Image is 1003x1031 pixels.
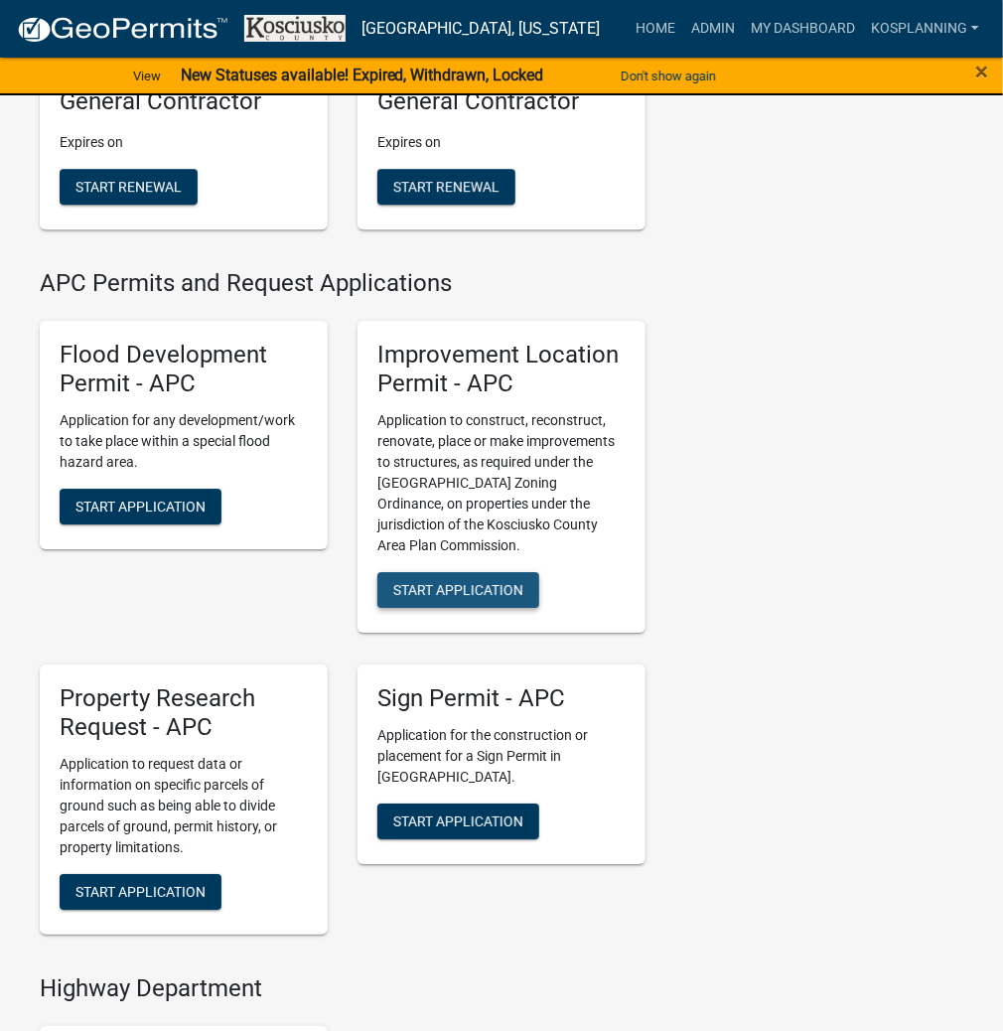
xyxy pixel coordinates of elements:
[60,489,221,524] button: Start Application
[60,132,308,153] p: Expires on
[377,725,626,788] p: Application for the construction or placement for a Sign Permit in [GEOGRAPHIC_DATA].
[393,178,500,194] span: Start Renewal
[377,132,626,153] p: Expires on
[613,60,724,92] button: Don't show again
[743,10,863,48] a: My Dashboard
[975,60,988,83] button: Close
[377,341,626,398] h5: Improvement Location Permit - APC
[361,12,600,46] a: [GEOGRAPHIC_DATA], [US_STATE]
[377,410,626,556] p: Application to construct, reconstruct, renovate, place or make improvements to structures, as req...
[683,10,743,48] a: Admin
[393,582,523,598] span: Start Application
[377,169,515,205] button: Start Renewal
[377,684,626,713] h5: Sign Permit - APC
[75,883,206,899] span: Start Application
[377,804,539,839] button: Start Application
[393,812,523,828] span: Start Application
[60,410,308,473] p: Application for any development/work to take place within a special flood hazard area.
[60,754,308,858] p: Application to request data or information on specific parcels of ground such as being able to di...
[40,974,645,1003] h4: Highway Department
[181,66,544,84] strong: New Statuses available! Expired, Withdrawn, Locked
[863,10,987,48] a: kosplanning
[125,60,169,92] a: View
[75,499,206,515] span: Start Application
[377,572,539,608] button: Start Application
[975,58,988,85] span: ×
[60,87,308,116] h5: General Contractor
[377,87,626,116] h5: General Contractor
[60,169,198,205] button: Start Renewal
[60,874,221,910] button: Start Application
[244,15,346,42] img: Kosciusko County, Indiana
[628,10,683,48] a: Home
[40,269,645,298] h4: APC Permits and Request Applications
[60,341,308,398] h5: Flood Development Permit - APC
[60,684,308,742] h5: Property Research Request - APC
[75,178,182,194] span: Start Renewal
